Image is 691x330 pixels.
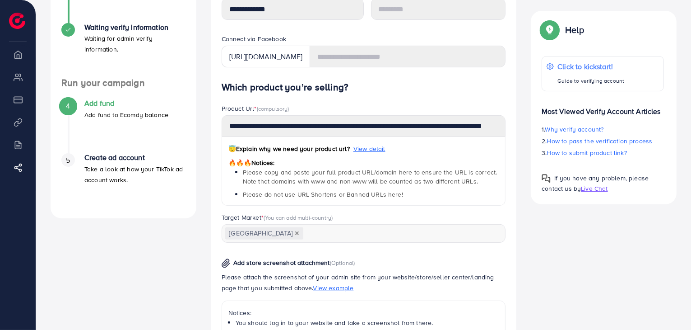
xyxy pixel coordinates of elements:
[51,153,196,207] li: Create ad account
[565,24,584,35] p: Help
[84,33,186,55] p: Waiting for admin verify information.
[542,147,664,158] p: 3.
[51,23,196,77] li: Waiting verify information
[66,155,70,165] span: 5
[313,283,354,292] span: View example
[243,190,403,199] span: Please do not use URL Shortens or Banned URLs here!
[557,75,624,86] p: Guide to verifying account
[222,272,506,293] p: Please attach the screenshot of your admin site from your website/store/seller center/landing pag...
[233,258,330,267] span: Add store screenshot attachment
[51,99,196,153] li: Add fund
[542,174,649,193] span: If you have any problem, please contact us by
[653,289,684,323] iframe: Chat
[222,213,333,222] label: Target Market
[542,136,664,146] p: 2.
[547,137,653,146] span: How to pass the verification process
[222,259,230,268] img: img
[330,259,355,267] span: (Optional)
[243,168,497,186] span: Please copy and paste your full product URL/domain here to ensure the URL is correct. Note that d...
[222,46,310,67] div: [URL][DOMAIN_NAME]
[542,99,664,117] p: Most Viewed Verify Account Articles
[545,125,604,134] span: Why verify account?
[295,231,299,236] button: Deselect Pakistan
[222,34,286,43] label: Connect via Facebook
[222,224,506,243] div: Search for option
[228,158,275,167] span: Notices:
[228,144,350,153] span: Explain why we need your product url?
[304,227,494,241] input: Search for option
[542,174,551,183] img: Popup guide
[51,77,196,89] h4: Run your campaign
[222,82,506,93] h4: Which product you’re selling?
[547,148,627,157] span: How to submit product link?
[225,227,303,240] span: [GEOGRAPHIC_DATA]
[542,22,558,38] img: Popup guide
[581,184,608,193] span: Live Chat
[236,318,499,327] li: You should log in to your website and take a screenshot from there.
[557,61,624,72] p: Click to kickstart!
[84,153,186,162] h4: Create ad account
[264,213,333,222] span: (You can add multi-country)
[257,104,289,113] span: (compulsory)
[353,144,385,153] span: View detail
[9,13,25,29] img: logo
[66,101,70,111] span: 4
[84,23,186,32] h4: Waiting verify information
[228,144,236,153] span: 😇
[228,158,251,167] span: 🔥🔥🔥
[84,99,168,108] h4: Add fund
[222,104,289,113] label: Product Url
[542,124,664,135] p: 1.
[84,164,186,185] p: Take a look at how your TikTok ad account works.
[228,307,499,318] p: Notices:
[84,109,168,120] p: Add fund to Ecomdy balance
